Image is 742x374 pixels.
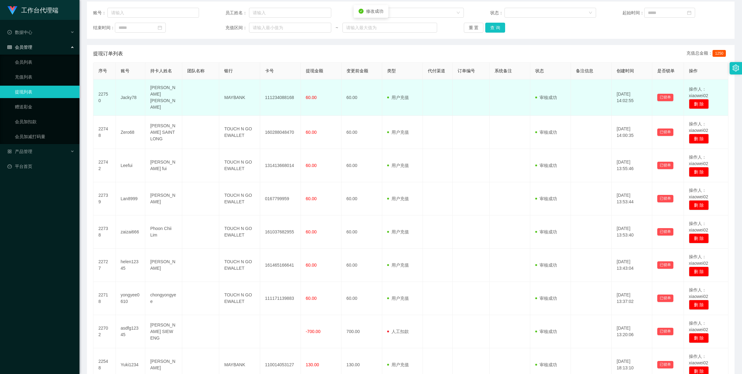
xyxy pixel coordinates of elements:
[219,116,260,149] td: TOUCH N GO EWALLET
[366,9,383,14] span: 修改成功
[225,10,249,16] span: 员工姓名：
[260,79,301,116] td: 111234088168
[657,94,673,101] button: 已锁单
[7,160,75,173] a: 图标: dashboard平台首页
[98,68,107,73] span: 序号
[116,249,145,282] td: helen12345
[689,188,708,199] span: 操作人：xiaowei02
[93,282,116,315] td: 22718
[219,149,260,182] td: TOUCH N GO EWALLET
[219,215,260,249] td: TOUCH N GO EWALLET
[456,11,460,15] i: 图标: down
[689,321,708,332] span: 操作人：xiaowei02
[145,149,182,182] td: [PERSON_NAME] fui
[657,361,673,368] button: 已锁单
[689,99,709,109] button: 删 除
[7,30,12,34] i: 图标: check-circle-o
[342,23,437,33] input: 请输入最大值为
[260,149,301,182] td: 131413668014
[93,25,115,31] span: 结束时间：
[387,329,409,334] span: 人工扣款
[145,315,182,348] td: [PERSON_NAME] SIEW ENG
[612,315,652,348] td: [DATE] 13:20:06
[458,68,475,73] span: 订单编号
[306,68,323,73] span: 提现金额
[689,68,698,73] span: 操作
[612,282,652,315] td: [DATE] 13:37:02
[116,215,145,249] td: zaizai666
[622,10,644,16] span: 起始时间：
[93,79,116,116] td: 22750
[387,296,409,301] span: 用户充值
[387,263,409,268] span: 用户充值
[116,149,145,182] td: Leefui
[657,328,673,335] button: 已锁单
[306,362,319,367] span: 130.00
[657,295,673,302] button: 已锁单
[7,45,32,50] span: 会员管理
[576,68,593,73] span: 备注信息
[342,79,382,116] td: 60.00
[342,149,382,182] td: 60.00
[495,68,512,73] span: 系统备注
[15,86,75,98] a: 提现列表
[306,130,317,135] span: 60.00
[7,30,32,35] span: 数据中心
[713,50,726,57] span: 1250
[689,221,708,232] span: 操作人：xiaowei02
[260,282,301,315] td: 111171139883
[342,282,382,315] td: 60.00
[306,229,317,234] span: 60.00
[158,25,162,30] i: 图标: calendar
[387,229,409,234] span: 用户充值
[145,282,182,315] td: chongyongyee
[657,162,673,169] button: 已锁单
[7,149,32,154] span: 产品管理
[219,79,260,116] td: MAYBANK
[306,95,317,100] span: 60.00
[689,233,709,243] button: 删 除
[342,182,382,215] td: 60.00
[93,149,116,182] td: 22742
[145,79,182,116] td: [PERSON_NAME] [PERSON_NAME]
[535,163,557,168] span: 审核成功
[145,182,182,215] td: [PERSON_NAME]
[107,8,199,18] input: 请输入
[535,95,557,100] span: 审核成功
[93,10,107,16] span: 账号：
[689,354,708,365] span: 操作人：xiaowei02
[689,200,709,210] button: 删 除
[306,329,320,334] span: -700.00
[7,7,58,12] a: 工作台代理端
[535,68,544,73] span: 状态
[612,149,652,182] td: [DATE] 13:55:46
[485,23,505,33] button: 查 询
[225,25,249,31] span: 充值区间：
[657,195,673,202] button: 已锁单
[342,116,382,149] td: 60.00
[93,116,116,149] td: 22748
[219,182,260,215] td: TOUCH N GO EWALLET
[116,282,145,315] td: yongyee0610
[260,116,301,149] td: 160288048470
[116,315,145,348] td: asdfg12345
[387,68,396,73] span: 类型
[145,249,182,282] td: [PERSON_NAME]
[7,6,17,15] img: logo.9652507e.png
[306,196,317,201] span: 60.00
[346,68,368,73] span: 变更前金额
[689,254,708,266] span: 操作人：xiaowei02
[265,68,274,73] span: 卡号
[219,249,260,282] td: TOUCH N GO EWALLET
[612,116,652,149] td: [DATE] 14:00:35
[15,115,75,128] a: 会员加扣款
[464,23,484,33] button: 重 置
[249,8,331,18] input: 请输入
[428,68,445,73] span: 代付渠道
[689,121,708,133] span: 操作人：xiaowei02
[116,116,145,149] td: Zero68
[342,315,382,348] td: 700.00
[116,79,145,116] td: Jacky78
[612,182,652,215] td: [DATE] 13:53:44
[612,79,652,116] td: [DATE] 14:02:55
